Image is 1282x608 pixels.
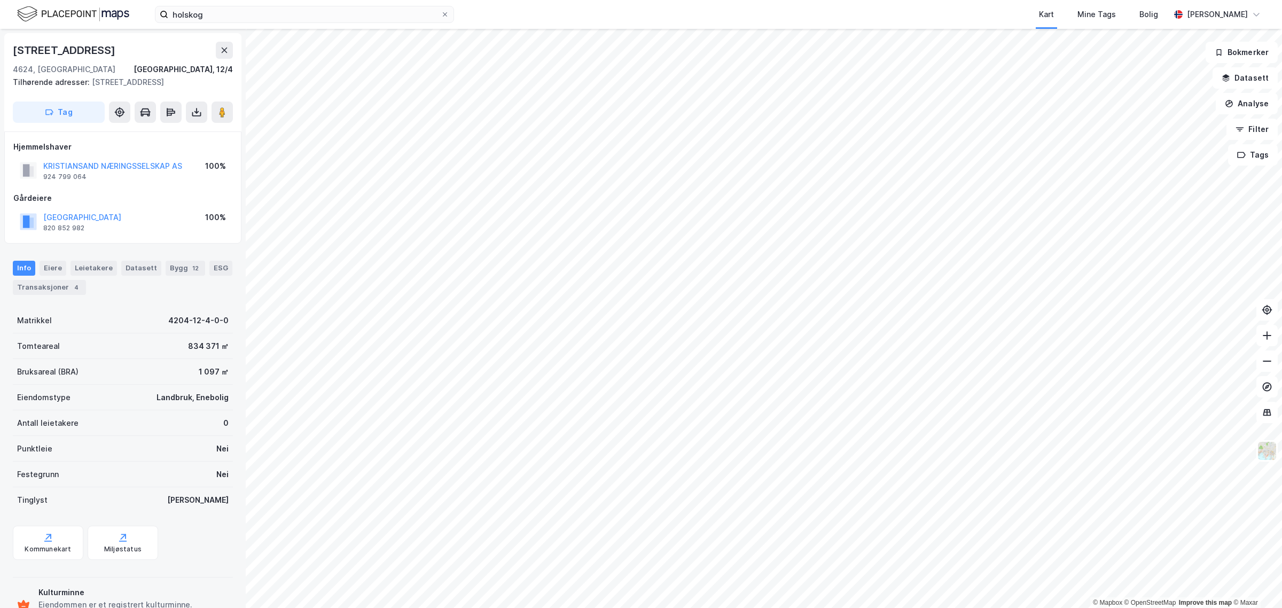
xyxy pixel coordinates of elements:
div: Leietakere [71,261,117,276]
iframe: Chat Widget [1229,557,1282,608]
div: 820 852 982 [43,224,84,232]
div: Bygg [166,261,205,276]
div: Transaksjoner [13,280,86,295]
div: Punktleie [17,442,52,455]
button: Filter [1226,119,1278,140]
div: Kulturminne [38,586,229,599]
a: Improve this map [1179,599,1232,606]
div: ESG [209,261,232,276]
div: Nei [216,468,229,481]
div: 834 371 ㎡ [188,340,229,353]
div: Info [13,261,35,276]
div: Antall leietakere [17,417,79,430]
button: Bokmerker [1206,42,1278,63]
div: Tinglyst [17,494,48,506]
div: 924 799 064 [43,173,87,181]
button: Tag [13,102,105,123]
div: Kommunekart [25,545,71,554]
div: 0 [223,417,229,430]
button: Datasett [1213,67,1278,89]
div: Kontrollprogram for chat [1229,557,1282,608]
div: [STREET_ADDRESS] [13,76,224,89]
div: 4624, [GEOGRAPHIC_DATA] [13,63,115,76]
img: Z [1257,441,1277,461]
div: [PERSON_NAME] [1187,8,1248,21]
div: Bolig [1139,8,1158,21]
div: 12 [190,263,201,274]
div: Hjemmelshaver [13,141,232,153]
div: 100% [205,211,226,224]
div: Eiere [40,261,66,276]
div: Landbruk, Enebolig [157,391,229,404]
div: 4 [71,282,82,293]
div: Festegrunn [17,468,59,481]
div: Gårdeiere [13,192,232,205]
div: 1 097 ㎡ [199,365,229,378]
input: Søk på adresse, matrikkel, gårdeiere, leietakere eller personer [168,6,441,22]
span: Tilhørende adresser: [13,77,92,87]
div: Kart [1039,8,1054,21]
button: Tags [1228,144,1278,166]
div: Eiendomstype [17,391,71,404]
div: [STREET_ADDRESS] [13,42,118,59]
div: Datasett [121,261,161,276]
button: Analyse [1216,93,1278,114]
div: Tomteareal [17,340,60,353]
div: [GEOGRAPHIC_DATA], 12/4 [134,63,233,76]
div: 100% [205,160,226,173]
div: Matrikkel [17,314,52,327]
div: [PERSON_NAME] [167,494,229,506]
img: logo.f888ab2527a4732fd821a326f86c7f29.svg [17,5,129,24]
div: Bruksareal (BRA) [17,365,79,378]
a: OpenStreetMap [1124,599,1176,606]
a: Mapbox [1093,599,1122,606]
div: 4204-12-4-0-0 [168,314,229,327]
div: Miljøstatus [104,545,142,554]
div: Nei [216,442,229,455]
div: Mine Tags [1077,8,1116,21]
